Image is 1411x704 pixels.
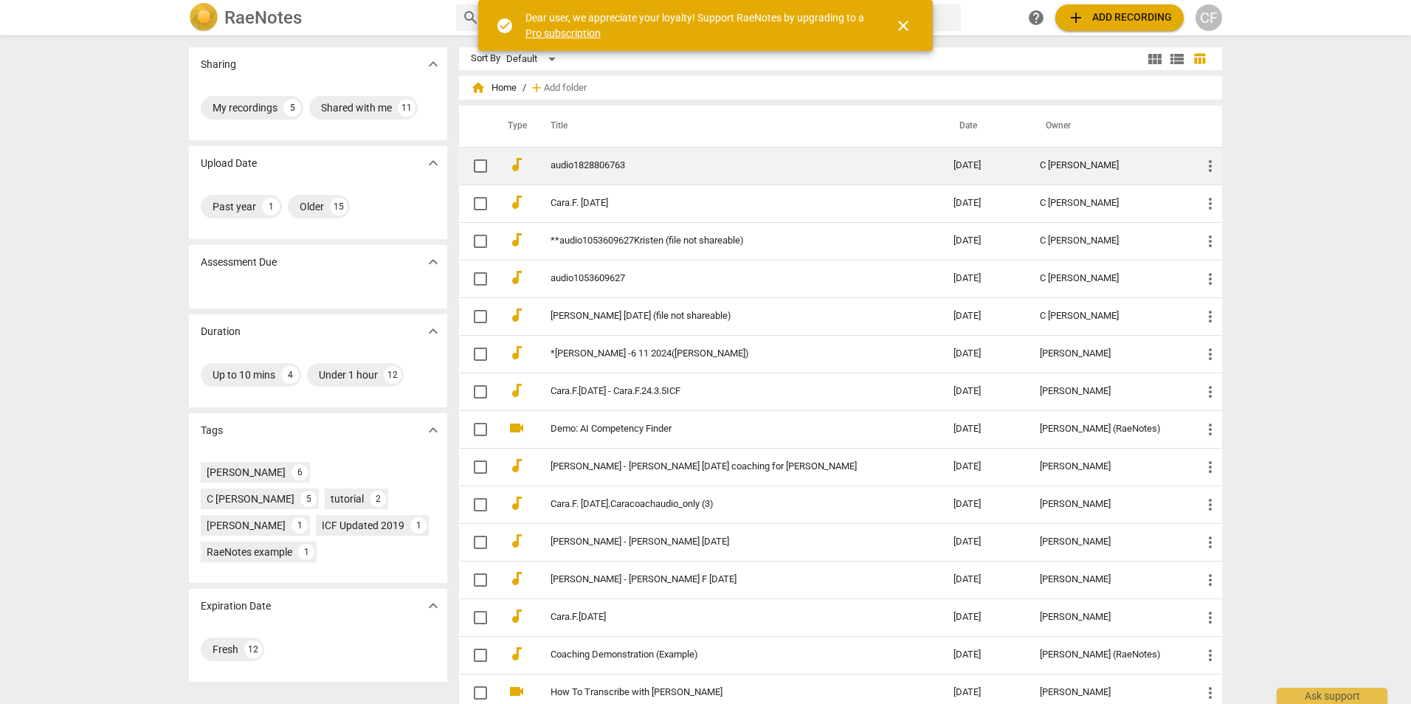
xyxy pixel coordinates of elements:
[525,27,601,39] a: Pro subscription
[1201,345,1219,363] span: more_vert
[398,99,415,117] div: 11
[551,273,900,284] a: audio1053609627
[496,17,514,35] span: check_circle
[533,106,942,147] th: Title
[551,649,900,660] a: Coaching Demonstration (Example)
[201,255,277,270] p: Assessment Due
[1067,9,1172,27] span: Add recording
[424,154,442,172] span: expand_more
[213,642,238,657] div: Fresh
[506,47,561,71] div: Default
[551,574,900,585] a: [PERSON_NAME] - [PERSON_NAME] F [DATE]
[1040,273,1178,284] div: C [PERSON_NAME]
[551,198,900,209] a: Cara.F. [DATE]
[422,595,444,617] button: Show more
[1040,348,1178,359] div: [PERSON_NAME]
[1201,157,1219,175] span: more_vert
[1201,270,1219,288] span: more_vert
[189,3,444,32] a: LogoRaeNotes
[1201,571,1219,589] span: more_vert
[1040,612,1178,623] div: [PERSON_NAME]
[244,641,262,658] div: 12
[508,570,525,587] span: audiotrack
[300,199,324,214] div: Older
[1166,48,1188,70] button: List view
[1040,424,1178,435] div: [PERSON_NAME] (RaeNotes)
[410,517,427,534] div: 1
[201,156,257,171] p: Upload Date
[422,152,444,174] button: Show more
[508,231,525,249] span: audiotrack
[1023,4,1049,31] a: Help
[189,3,218,32] img: Logo
[213,100,277,115] div: My recordings
[508,382,525,399] span: audiotrack
[551,536,900,548] a: [PERSON_NAME] - [PERSON_NAME] [DATE]
[1027,9,1045,27] span: help
[942,297,1027,335] td: [DATE]
[551,461,900,472] a: [PERSON_NAME] - [PERSON_NAME] [DATE] coaching for [PERSON_NAME]
[508,419,525,437] span: videocam
[207,491,294,506] div: C [PERSON_NAME]
[1188,48,1210,70] button: Table view
[1201,195,1219,213] span: more_vert
[529,80,544,95] span: add
[551,386,900,397] a: Cara.F.[DATE] - Cara.F.24.3.5ICF
[283,99,301,117] div: 5
[422,419,444,441] button: Show more
[551,424,900,435] a: Demo: AI Competency Finder
[1040,235,1178,246] div: C [PERSON_NAME]
[942,260,1027,297] td: [DATE]
[942,373,1027,410] td: [DATE]
[496,106,533,147] th: Type
[942,410,1027,448] td: [DATE]
[508,306,525,324] span: audiotrack
[942,335,1027,373] td: [DATE]
[262,198,280,215] div: 1
[1201,684,1219,702] span: more_vert
[1040,649,1178,660] div: [PERSON_NAME] (RaeNotes)
[330,198,348,215] div: 15
[424,253,442,271] span: expand_more
[1201,609,1219,627] span: more_vert
[894,17,912,35] span: close
[1201,421,1219,438] span: more_vert
[1201,646,1219,664] span: more_vert
[1196,4,1222,31] div: CF
[1040,160,1178,171] div: C [PERSON_NAME]
[207,465,286,480] div: [PERSON_NAME]
[942,106,1027,147] th: Date
[321,100,392,115] div: Shared with me
[551,348,900,359] a: *[PERSON_NAME] -6 11 2024([PERSON_NAME])
[1277,688,1387,704] div: Ask support
[471,53,500,64] div: Sort By
[544,83,587,94] span: Add folder
[424,55,442,73] span: expand_more
[331,491,364,506] div: tutorial
[942,147,1027,184] td: [DATE]
[1201,496,1219,514] span: more_vert
[201,423,223,438] p: Tags
[298,544,314,560] div: 1
[322,518,404,533] div: ICF Updated 2019
[508,193,525,211] span: audiotrack
[1040,687,1178,698] div: [PERSON_NAME]
[319,367,378,382] div: Under 1 hour
[942,184,1027,222] td: [DATE]
[422,53,444,75] button: Show more
[551,160,900,171] a: audio1828806763
[1040,536,1178,548] div: [PERSON_NAME]
[424,421,442,439] span: expand_more
[508,532,525,550] span: audiotrack
[471,80,486,95] span: home
[551,687,900,698] a: How To Transcribe with [PERSON_NAME]
[291,517,308,534] div: 1
[1040,574,1178,585] div: [PERSON_NAME]
[1193,52,1207,66] span: table_chart
[201,324,241,339] p: Duration
[201,598,271,614] p: Expiration Date
[207,545,292,559] div: RaeNotes example
[370,491,386,507] div: 2
[1144,48,1166,70] button: Tile view
[281,366,299,384] div: 4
